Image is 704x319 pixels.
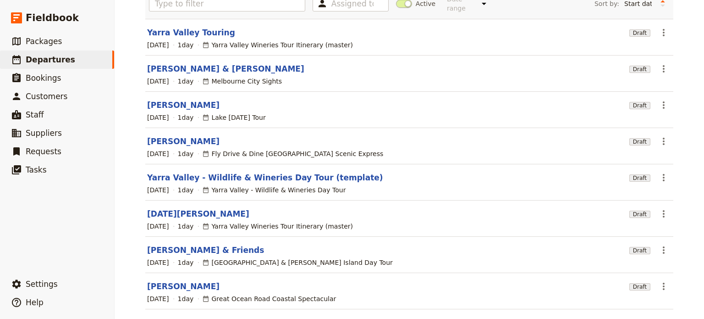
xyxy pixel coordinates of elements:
[629,283,650,291] span: Draft
[202,77,282,86] div: Melbourne City Sights
[26,11,79,25] span: Fieldbook
[202,40,353,50] div: Yarra Valley Wineries Tour Itinerary (master)
[147,208,249,219] a: [DATE][PERSON_NAME]
[178,222,194,231] span: 1 day
[147,294,169,303] span: [DATE]
[629,138,650,146] span: Draft
[202,222,353,231] div: Yarra Valley Wineries Tour Itinerary (master)
[178,40,194,50] span: 1 day
[178,185,194,195] span: 1 day
[26,55,75,64] span: Departures
[147,136,220,147] a: [PERSON_NAME]
[656,25,671,40] button: Actions
[629,66,650,73] span: Draft
[26,73,61,83] span: Bookings
[147,222,169,231] span: [DATE]
[147,100,220,111] a: [PERSON_NAME]
[202,294,336,303] div: Great Ocean Road Coastal Spectacular
[26,37,62,46] span: Packages
[178,113,194,122] span: 1 day
[656,206,671,222] button: Actions
[26,147,61,156] span: Requests
[147,281,220,292] a: [PERSON_NAME]
[656,170,671,185] button: Actions
[26,110,44,119] span: Staff
[147,77,169,86] span: [DATE]
[202,185,346,195] div: Yarra Valley - Wildlife & Wineries Day Tour
[147,172,383,183] a: Yarra Valley - Wildlife & Wineries Day Tour (template)
[178,258,194,267] span: 1 day
[147,40,169,50] span: [DATE]
[147,63,304,74] a: [PERSON_NAME] & [PERSON_NAME]
[629,247,650,254] span: Draft
[629,29,650,37] span: Draft
[147,258,169,267] span: [DATE]
[147,185,169,195] span: [DATE]
[26,129,62,138] span: Suppliers
[26,280,58,289] span: Settings
[656,279,671,294] button: Actions
[178,294,194,303] span: 1 day
[202,149,383,158] div: Fly Drive & Dine [GEOGRAPHIC_DATA] Scenic Express
[629,174,650,182] span: Draft
[178,149,194,158] span: 1 day
[656,61,671,77] button: Actions
[202,258,392,267] div: [GEOGRAPHIC_DATA] & [PERSON_NAME] Island Day Tour
[147,149,169,158] span: [DATE]
[656,97,671,113] button: Actions
[26,298,44,307] span: Help
[26,92,67,101] span: Customers
[147,27,235,38] a: Yarra Valley Touring
[656,242,671,258] button: Actions
[202,113,265,122] div: Lake [DATE] Tour
[629,211,650,218] span: Draft
[656,134,671,149] button: Actions
[26,165,47,174] span: Tasks
[147,113,169,122] span: [DATE]
[147,245,264,256] a: [PERSON_NAME] & Friends
[178,77,194,86] span: 1 day
[629,102,650,109] span: Draft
